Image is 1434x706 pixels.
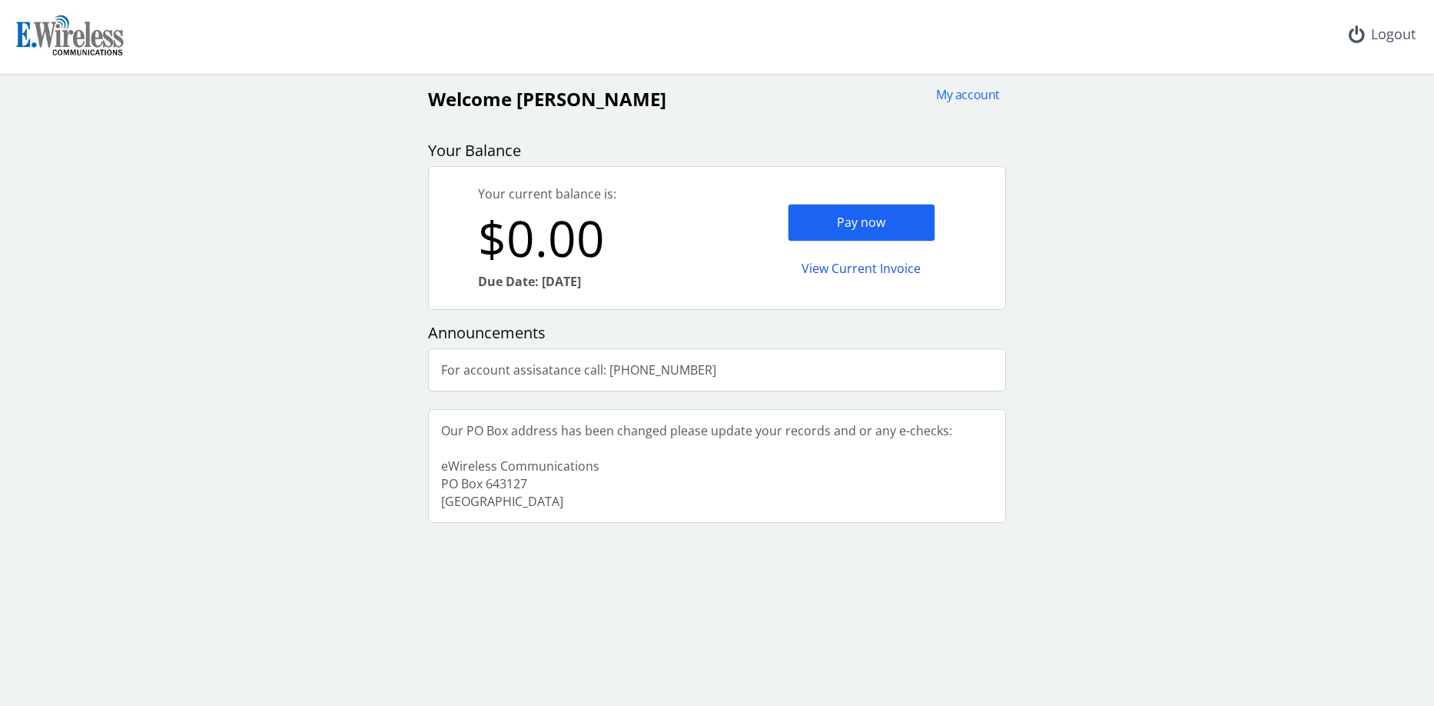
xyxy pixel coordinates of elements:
[428,322,546,343] span: Announcements
[478,273,717,291] div: Due Date: [DATE]
[926,86,1000,104] div: My account
[788,251,935,287] div: View Current Invoice
[478,185,717,203] div: Your current balance is:
[788,204,935,241] div: Pay now
[428,86,512,112] span: Welcome
[516,86,666,112] span: [PERSON_NAME]
[478,203,717,273] div: $0.00
[428,140,521,161] span: Your Balance
[429,349,729,391] div: For account assisatance call: [PHONE_NUMBER]
[429,410,964,522] div: Our PO Box address has been changed please update your records and or any e-checks: eWireless Com...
